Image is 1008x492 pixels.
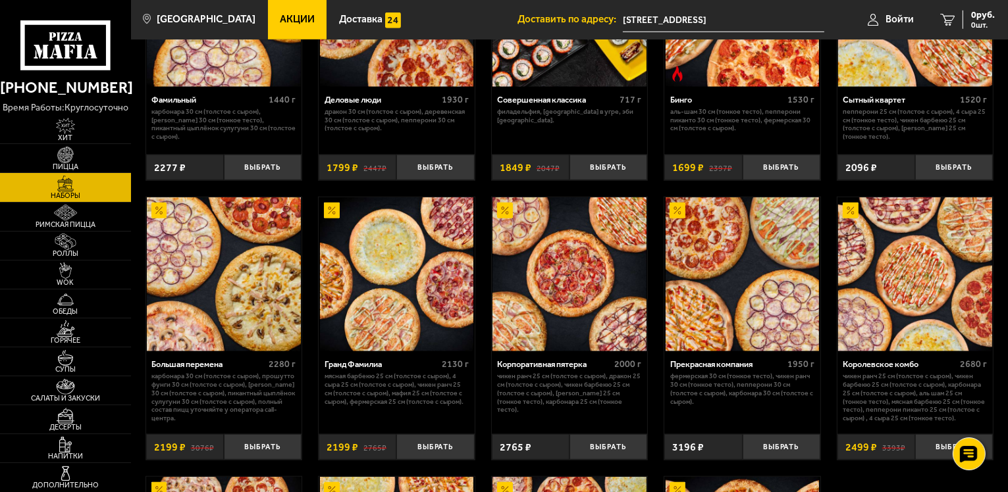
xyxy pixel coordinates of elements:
[670,359,784,369] div: Прекрасная компания
[147,197,301,351] img: Большая перемена
[154,162,186,173] span: 2277 ₽
[623,8,824,32] input: Ваш адрес доставки
[615,358,642,370] span: 2000 г
[670,372,814,406] p: Фермерская 30 см (тонкое тесто), Чикен Ранч 30 см (тонкое тесто), Пепперони 30 см (толстое с сыро...
[497,108,641,125] p: Филадельфия, [GEOGRAPHIC_DATA] в угре, Эби [GEOGRAPHIC_DATA].
[672,162,704,173] span: 1699 ₽
[709,162,732,173] s: 2397 ₽
[157,14,255,24] span: [GEOGRAPHIC_DATA]
[915,155,993,180] button: Выбрать
[670,203,685,218] img: Акционный
[339,14,383,24] span: Доставка
[620,94,642,105] span: 717 г
[151,359,265,369] div: Большая перемена
[882,442,905,453] s: 3393 ₽
[327,162,358,173] span: 1799 ₽
[570,434,647,460] button: Выбрать
[442,358,469,370] span: 2130 г
[843,359,957,369] div: Королевское комбо
[224,434,302,460] button: Выбрать
[269,94,296,105] span: 1440 г
[325,108,469,133] p: Дракон 30 см (толстое с сыром), Деревенская 30 см (толстое с сыром), Пепперони 30 см (толстое с с...
[224,155,302,180] button: Выбрать
[843,203,859,218] img: Акционный
[517,14,623,24] span: Доставить по адресу:
[492,197,648,351] a: АкционныйКорпоративная пятерка
[664,197,820,351] a: АкционныйПрекрасная компания
[363,162,386,173] s: 2447 ₽
[325,359,438,369] div: Гранд Фамилиа
[492,197,647,351] img: Корпоративная пятерка
[151,203,167,218] img: Акционный
[670,108,814,133] p: Аль-Шам 30 см (тонкое тесто), Пепперони Пиканто 30 см (тонкое тесто), Фермерская 30 см (толстое с...
[971,11,995,20] span: 0 руб.
[971,21,995,29] span: 0 шт.
[385,12,401,28] img: 15daf4d41897b9f0e9f617042186c801.svg
[497,203,513,218] img: Акционный
[837,197,994,351] a: АкционныйКоролевское комбо
[324,203,340,218] img: Акционный
[537,162,560,173] s: 2047 ₽
[154,442,186,453] span: 2199 ₽
[843,108,987,141] p: Пепперони 25 см (толстое с сыром), 4 сыра 25 см (тонкое тесто), Чикен Барбекю 25 см (толстое с сы...
[497,95,616,105] div: Совершенная классика
[843,372,987,423] p: Чикен Ранч 25 см (толстое с сыром), Чикен Барбекю 25 см (толстое с сыром), Карбонара 25 см (толст...
[280,14,315,24] span: Акции
[325,95,438,105] div: Деловые люди
[886,14,914,24] span: Войти
[743,155,820,180] button: Выбрать
[743,434,820,460] button: Выбрать
[787,94,814,105] span: 1530 г
[151,372,296,423] p: Карбонара 30 см (толстое с сыром), Прошутто Фунги 30 см (толстое с сыром), [PERSON_NAME] 30 см (т...
[320,197,474,351] img: Гранд Фамилиа
[151,95,265,105] div: Фамильный
[497,372,641,414] p: Чикен Ранч 25 см (толстое с сыром), Дракон 25 см (толстое с сыром), Чикен Барбекю 25 см (толстое ...
[500,442,531,453] span: 2765 ₽
[497,359,611,369] div: Корпоративная пятерка
[672,442,704,453] span: 3196 ₽
[396,434,474,460] button: Выбрать
[396,155,474,180] button: Выбрать
[151,108,296,141] p: Карбонара 30 см (толстое с сыром), [PERSON_NAME] 30 см (тонкое тесто), Пикантный цыплёнок сулугун...
[363,442,386,453] s: 2765 ₽
[845,162,877,173] span: 2096 ₽
[319,197,475,351] a: АкционныйГранд Фамилиа
[843,95,957,105] div: Сытный квартет
[325,372,469,406] p: Мясная Барбекю 25 см (толстое с сыром), 4 сыра 25 см (толстое с сыром), Чикен Ранч 25 см (толстое...
[146,197,302,351] a: АкционныйБольшая перемена
[327,442,358,453] span: 2199 ₽
[838,197,992,351] img: Королевское комбо
[269,358,296,370] span: 2280 г
[845,442,877,453] span: 2499 ₽
[570,155,647,180] button: Выбрать
[961,358,988,370] span: 2680 г
[670,66,685,82] img: Острое блюдо
[500,162,531,173] span: 1849 ₽
[961,94,988,105] span: 1520 г
[915,434,993,460] button: Выбрать
[670,95,784,105] div: Бинго
[787,358,814,370] span: 1950 г
[442,94,469,105] span: 1930 г
[191,442,214,453] s: 3076 ₽
[666,197,820,351] img: Прекрасная компания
